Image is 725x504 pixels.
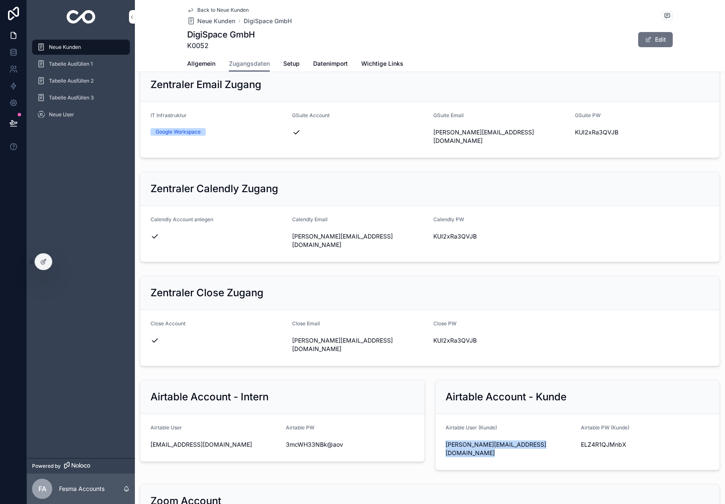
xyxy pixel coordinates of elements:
h2: Airtable Account - Intern [150,390,269,404]
span: Airtable PW [286,424,314,431]
h2: Airtable Account - Kunde [446,390,567,404]
span: Neue User [49,111,74,118]
span: Powered by [32,463,61,469]
span: [PERSON_NAME][EMAIL_ADDRESS][DOMAIN_NAME] [292,232,427,249]
span: IT Infrastruktur [150,112,187,118]
a: Wichtige Links [361,56,403,73]
h2: Zentraler Email Zugang [150,78,261,91]
a: Back to Neue Kunden [187,7,249,13]
a: Tabelle Ausfüllen 3 [32,90,130,105]
span: Allgemein [187,59,215,68]
a: Setup [283,56,300,73]
span: Wichtige Links [361,59,403,68]
span: Tabelle Ausfüllen 2 [49,78,94,84]
div: Google Workspace [156,128,201,136]
span: Airtable PW (Kunde) [581,424,629,431]
span: Setup [283,59,300,68]
span: KUI2xRa3QVJB [433,336,568,345]
span: [PERSON_NAME][EMAIL_ADDRESS][DOMAIN_NAME] [446,440,574,457]
a: Tabelle Ausfüllen 1 [32,56,130,72]
a: Tabelle Ausfüllen 2 [32,73,130,88]
span: Back to Neue Kunden [197,7,249,13]
span: Airtable User (Kunde) [446,424,497,431]
span: 3mcWH33NBk@aov [286,440,414,449]
span: GSuite PW [575,112,601,118]
a: Neue Kunden [187,17,235,25]
span: [PERSON_NAME][EMAIL_ADDRESS][DOMAIN_NAME] [292,336,427,353]
span: [EMAIL_ADDRESS][DOMAIN_NAME] [150,440,279,449]
span: GSuite Account [292,112,330,118]
span: Close Email [292,320,320,327]
span: KUI2xRa3QVJB [433,232,568,241]
span: Close PW [433,320,456,327]
span: K0052 [187,40,255,51]
a: Datenimport [313,56,348,73]
span: Calendly Email [292,216,328,223]
span: Calendly Account anlegen [150,216,213,223]
span: Close Account [150,320,185,327]
span: KUI2xRa3QVJB [575,128,710,137]
a: Neue Kunden [32,40,130,55]
span: Calendly PW [433,216,464,223]
span: Airtable User [150,424,182,431]
span: Datenimport [313,59,348,68]
h2: Zentraler Calendly Zugang [150,182,278,196]
a: Allgemein [187,56,215,73]
a: Zugangsdaten [229,56,270,72]
img: App logo [67,10,96,24]
span: Neue Kunden [49,44,81,51]
h1: DigiSpace GmbH [187,29,255,40]
span: GSuite Email [433,112,464,118]
span: Neue Kunden [197,17,235,25]
span: Tabelle Ausfüllen 1 [49,61,93,67]
p: Fesma Accounts [59,485,105,493]
a: Powered by [27,458,135,474]
a: DigiSpace GmbH [244,17,292,25]
span: [PERSON_NAME][EMAIL_ADDRESS][DOMAIN_NAME] [433,128,568,145]
button: Edit [638,32,673,47]
h2: Zentraler Close Zugang [150,286,263,300]
div: scrollable content [27,34,135,133]
span: ELZ4R1QJMnbX [581,440,709,449]
a: Neue User [32,107,130,122]
span: FA [38,484,46,494]
span: Zugangsdaten [229,59,270,68]
span: Tabelle Ausfüllen 3 [49,94,94,101]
